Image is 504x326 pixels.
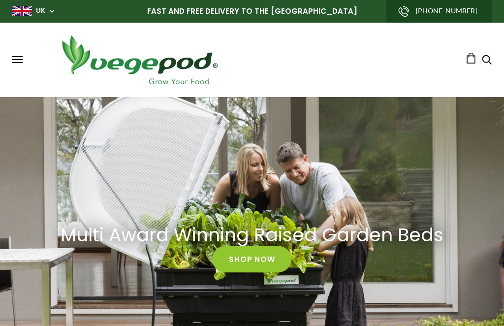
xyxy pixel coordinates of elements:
a: Multi Award Winning Raised Garden Beds [50,224,454,246]
a: Shop Now [212,246,291,273]
img: gb_large.png [12,6,32,16]
a: UK [36,6,45,16]
img: Vegepod [53,33,225,87]
a: Search [482,56,492,66]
